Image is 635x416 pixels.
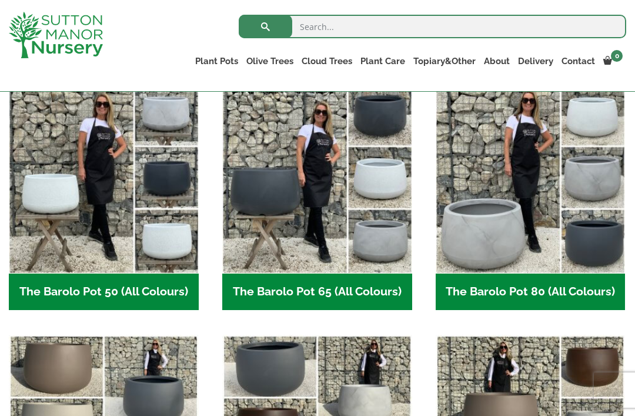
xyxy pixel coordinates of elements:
[191,53,242,69] a: Plant Pots
[222,274,412,310] h2: The Barolo Pot 65 (All Colours)
[9,274,199,310] h2: The Barolo Pot 50 (All Colours)
[9,84,199,274] img: The Barolo Pot 50 (All Colours)
[436,84,626,309] a: Visit product category The Barolo Pot 80 (All Colours)
[239,15,626,38] input: Search...
[409,53,480,69] a: Topiary&Other
[436,274,626,310] h2: The Barolo Pot 80 (All Colours)
[599,53,626,69] a: 0
[222,84,412,309] a: Visit product category The Barolo Pot 65 (All Colours)
[514,53,557,69] a: Delivery
[356,53,409,69] a: Plant Care
[298,53,356,69] a: Cloud Trees
[480,53,514,69] a: About
[242,53,298,69] a: Olive Trees
[222,84,412,274] img: The Barolo Pot 65 (All Colours)
[9,12,103,58] img: logo
[611,50,623,62] span: 0
[436,84,626,274] img: The Barolo Pot 80 (All Colours)
[9,84,199,309] a: Visit product category The Barolo Pot 50 (All Colours)
[557,53,599,69] a: Contact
